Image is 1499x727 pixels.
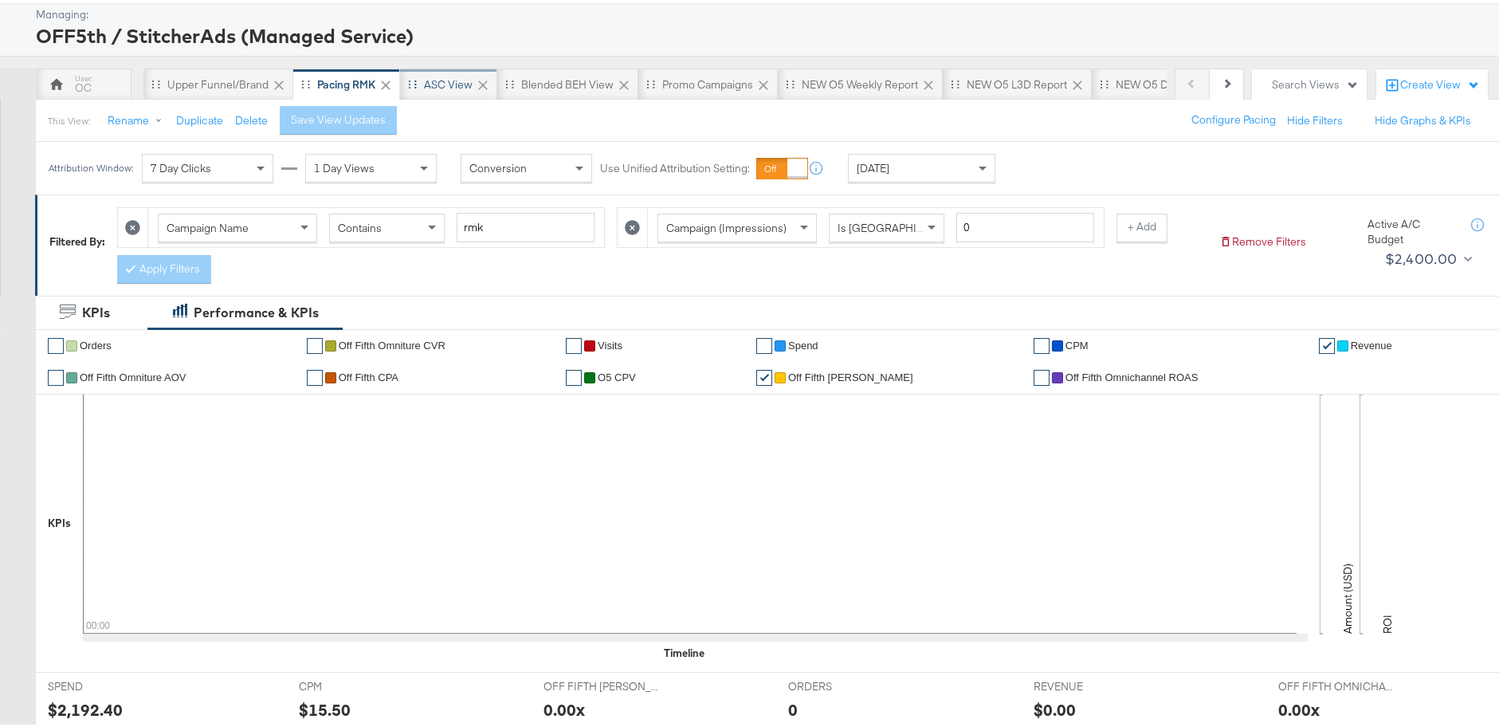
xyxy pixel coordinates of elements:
div: Filtered By: [49,231,105,246]
div: KPIs [82,301,110,319]
text: ROI [1380,611,1395,631]
a: ✔ [756,367,772,383]
span: Visits [598,336,622,348]
span: CPM [299,676,418,691]
button: Rename [96,104,179,132]
div: OC [75,77,92,92]
div: Pacing RMK [317,74,375,89]
button: Configure Pacing [1180,103,1287,132]
span: OFF FIFTH [PERSON_NAME] [543,676,663,691]
span: Spend [788,336,818,348]
div: Timeline [664,643,704,658]
button: Remove Filters [1219,231,1306,246]
label: Use Unified Attribution Setting: [600,158,750,173]
span: Campaign Name [167,218,249,232]
div: ASC View [424,74,473,89]
div: Drag to reorder tab [301,77,310,85]
div: Drag to reorder tab [646,77,655,85]
div: Drag to reorder tab [505,77,514,85]
span: Conversion [469,158,527,172]
div: $2,192.40 [48,695,123,718]
div: Upper Funnel/Brand [167,74,269,89]
span: Off Fifth Omniture CVR [339,336,445,348]
button: Duplicate [176,110,223,125]
div: KPIs [48,513,71,528]
div: Managing: [36,4,1491,19]
button: Hide Filters [1287,110,1343,125]
div: $2,400.00 [1385,244,1458,268]
div: Drag to reorder tab [408,77,417,85]
div: Blended BEH View [521,74,614,89]
a: ✔ [756,335,772,351]
span: Off Fifth [PERSON_NAME] [788,368,913,380]
a: ✔ [1034,335,1050,351]
a: ✔ [1034,367,1050,383]
a: ✔ [48,335,64,351]
button: Delete [235,110,268,125]
a: ✔ [307,367,323,383]
div: Performance & KPIs [194,301,319,319]
span: 1 Day Views [314,158,375,172]
button: Hide Graphs & KPIs [1375,110,1471,125]
button: + Add [1116,210,1167,239]
div: NEW O5 L3D Report [967,74,1067,89]
span: Orders [80,336,112,348]
div: $0.00 [1034,695,1076,718]
button: $2,400.00 [1379,243,1475,269]
div: Search Views [1272,74,1359,89]
input: Enter a search term [457,210,594,239]
div: Promo Campaigns [662,74,753,89]
div: 0 [788,695,798,718]
span: Off Fifth Omnichannel ROAS [1065,368,1199,380]
div: OFF5th / StitcherAds (Managed Service) [36,19,1491,46]
span: Is [GEOGRAPHIC_DATA] [838,218,959,232]
div: $15.50 [299,695,351,718]
div: This View: [48,112,90,124]
div: NEW O5 Daily ROAS [1116,74,1216,89]
span: [DATE] [857,158,889,172]
span: 7 Day Clicks [151,158,211,172]
span: SPEND [48,676,167,691]
span: ORDERS [788,676,908,691]
div: 0.00x [543,695,585,718]
span: Campaign (Impressions) [666,218,787,232]
a: ✔ [48,367,64,383]
div: NEW O5 Weekly Report [802,74,918,89]
span: CPM [1065,336,1089,348]
span: off fifth CPA [339,368,398,380]
div: Drag to reorder tab [1100,77,1109,85]
div: Drag to reorder tab [786,77,795,85]
div: Drag to reorder tab [151,77,160,85]
span: Revenue [1351,336,1392,348]
a: ✔ [1319,335,1335,351]
div: Create View [1400,74,1480,90]
span: OFF FIFTH OMNICHANNEL ROAS [1278,676,1398,691]
span: Contains [338,218,382,232]
div: Active A/C Budget [1368,214,1455,243]
a: ✔ [566,367,582,383]
a: ✔ [307,335,323,351]
div: 0.00x [1278,695,1320,718]
span: O5 CPV [598,368,636,380]
input: Enter a number [956,210,1094,239]
span: Off Fifth Omniture AOV [80,368,186,380]
span: REVENUE [1034,676,1153,691]
text: Amount (USD) [1340,560,1355,631]
div: Attribution Window: [48,159,134,171]
a: ✔ [566,335,582,351]
div: Drag to reorder tab [951,77,959,85]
